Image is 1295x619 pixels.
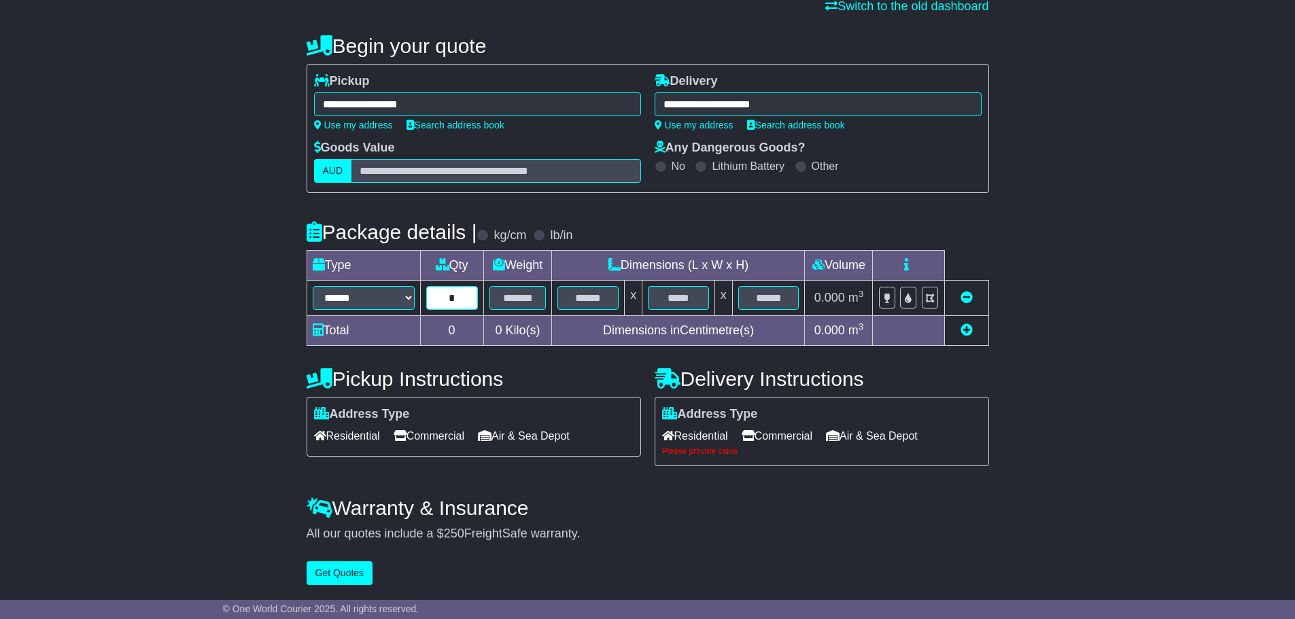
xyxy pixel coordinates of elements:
td: x [714,281,732,316]
a: Use my address [655,120,733,130]
sup: 3 [859,321,864,332]
td: Volume [805,251,873,281]
label: Delivery [655,74,718,89]
span: Residential [662,425,728,446]
span: 0.000 [814,291,845,304]
label: Pickup [314,74,370,89]
td: x [625,281,642,316]
a: Search address book [747,120,845,130]
label: Goods Value [314,141,395,156]
span: Residential [314,425,380,446]
td: 0 [420,316,483,346]
h4: Pickup Instructions [307,368,641,390]
label: Address Type [662,407,758,422]
span: Commercial [742,425,812,446]
span: m [848,323,864,337]
td: Dimensions (L x W x H) [552,251,805,281]
label: Any Dangerous Goods? [655,141,806,156]
div: All our quotes include a $ FreightSafe warranty. [307,527,989,542]
span: 250 [444,527,464,540]
a: Remove this item [961,291,973,304]
span: Commercial [394,425,464,446]
span: Air & Sea Depot [478,425,570,446]
span: m [848,291,864,304]
a: Search address book [407,120,504,130]
td: Kilo(s) [483,316,552,346]
a: Use my address [314,120,393,130]
td: Dimensions in Centimetre(s) [552,316,805,346]
label: No [672,160,685,173]
sup: 3 [859,289,864,299]
h4: Package details | [307,221,477,243]
label: Lithium Battery [712,160,784,173]
td: Weight [483,251,552,281]
span: 0.000 [814,323,845,337]
label: AUD [314,159,352,183]
label: kg/cm [494,228,526,243]
label: lb/in [550,228,572,243]
label: Other [812,160,839,173]
div: Please provide value [662,446,982,456]
span: 0 [495,323,502,337]
h4: Delivery Instructions [655,368,989,390]
h4: Warranty & Insurance [307,497,989,519]
label: Address Type [314,407,410,422]
span: © One World Courier 2025. All rights reserved. [223,603,419,614]
td: Qty [420,251,483,281]
span: Air & Sea Depot [826,425,918,446]
button: Get Quotes [307,561,373,585]
td: Total [307,316,420,346]
td: Type [307,251,420,281]
a: Add new item [961,323,973,337]
h4: Begin your quote [307,35,989,57]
